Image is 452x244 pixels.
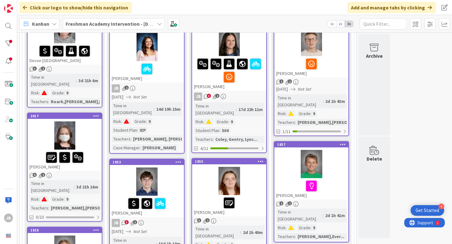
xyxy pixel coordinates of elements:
a: Devon [GEOGRAPHIC_DATA]Time in [GEOGRAPHIC_DATA]:3d 21h 6mRisk:Grade:9Teachers:Roark,[PERSON_NAME... [27,6,102,108]
span: 1x [328,21,336,27]
i: Not Set [133,229,147,234]
div: Risk [30,196,39,203]
div: Time in [GEOGRAPHIC_DATA] [276,94,323,108]
div: 9 [229,118,234,125]
span: : [74,183,75,190]
div: 1855 [192,159,266,164]
div: Risk [276,224,286,231]
div: Coley, Gentry, Lync... [214,136,259,143]
div: Add and manage tabs by clicking [347,2,436,13]
div: [PERSON_NAME],Ever... [296,233,346,240]
div: Archive [366,52,383,60]
div: Grade [51,89,64,96]
div: JB [4,214,13,222]
div: JB [112,219,120,227]
div: 504 [220,127,230,134]
i: Not Set [133,94,147,100]
div: [PERSON_NAME] [141,144,177,151]
a: [PERSON_NAME][DATE]Not SetTime in [GEOGRAPHIC_DATA]:2d 1h 43mRisk:Grade:9Teachers:[PERSON_NAME],[... [274,19,349,136]
div: Grade [215,118,228,125]
span: : [295,233,296,240]
span: : [121,118,122,125]
div: 1855 [195,159,266,164]
div: Click our logo to show/hide this navigation [19,2,132,13]
div: Time in [GEOGRAPHIC_DATA] [194,103,236,116]
div: Student Plan [112,127,137,134]
div: 2d 1h 43m [324,98,347,105]
div: JB [194,93,202,101]
div: 2d 1h 41m [324,212,347,219]
span: : [213,136,214,143]
div: 2017[PERSON_NAME] [28,113,102,171]
span: : [295,119,296,126]
div: 1853 [113,160,184,164]
a: [PERSON_NAME]JBTime in [GEOGRAPHIC_DATA]:17d 22h 11mRisk:Grade:9Student Plan:504Teachers:Coley, G... [191,19,267,153]
div: [PERSON_NAME],[PERSON_NAME],[PERSON_NAME],T... [296,119,408,126]
span: 1 [41,173,45,177]
span: : [323,212,324,219]
span: 3 [33,66,37,71]
span: 3 [125,220,129,224]
span: : [228,118,229,125]
a: 1857[PERSON_NAME]Time in [GEOGRAPHIC_DATA]:2d 1h 41mRisk:Grade:9Teachers:[PERSON_NAME],Ever... [274,141,349,242]
span: : [140,144,141,151]
div: Student Plan [194,127,219,134]
input: Quick Filter... [360,18,407,29]
span: 0/23 [36,214,44,220]
span: 1/11 [282,128,291,135]
div: Teachers [30,98,48,105]
div: 1853[PERSON_NAME] [110,159,184,217]
div: [PERSON_NAME] [192,20,266,91]
span: 3x [345,21,353,27]
div: 1826 [28,227,102,233]
div: JB [112,84,120,93]
span: Support [13,1,29,8]
div: 4 [439,204,444,209]
span: 5 [33,173,37,177]
i: Not Set [298,86,311,92]
span: : [240,229,241,236]
span: : [64,196,65,203]
div: Teachers [276,119,295,126]
div: Teachers [276,233,295,240]
div: Grade [51,196,64,203]
span: : [146,118,147,125]
span: : [48,204,49,211]
span: : [323,98,324,105]
div: Risk [30,89,39,96]
span: : [39,196,40,203]
img: avatar [4,231,13,240]
span: : [310,110,311,117]
div: 9 [311,224,317,231]
div: [PERSON_NAME] [192,195,266,216]
div: [PERSON_NAME] [28,150,102,171]
div: 1857 [274,142,348,147]
div: 9 [65,196,70,203]
div: [PERSON_NAME],[PERSON_NAME],Sc... [49,204,130,211]
span: 1 [133,220,137,224]
div: 9 [65,89,70,96]
div: 1857[PERSON_NAME] [274,142,348,199]
span: [DATE] [276,86,288,93]
div: Risk [112,118,121,125]
img: Visit kanbanzone.com [4,4,13,13]
div: Grade [297,110,310,117]
div: Time in [GEOGRAPHIC_DATA] [112,102,154,116]
span: 1 [41,66,45,71]
span: 1 [206,218,210,222]
span: [DATE] [112,228,123,235]
div: 1 [33,3,34,8]
div: JB [192,93,266,101]
div: JB [110,84,184,93]
div: Open Get Started checklist, remaining modules: 4 [411,205,444,216]
div: JB [110,219,184,227]
a: [PERSON_NAME]JB[DATE]Not SetTime in [GEOGRAPHIC_DATA]:14d 19h 15mRisk:Grade:9Student Plan:IEPTeac... [109,24,185,154]
span: : [286,224,287,231]
div: Time in [GEOGRAPHIC_DATA] [30,74,76,88]
span: : [219,127,220,134]
div: 9 [311,110,317,117]
span: : [137,127,138,134]
span: : [236,106,237,113]
div: Time in [GEOGRAPHIC_DATA] [30,180,74,194]
span: : [76,77,77,84]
